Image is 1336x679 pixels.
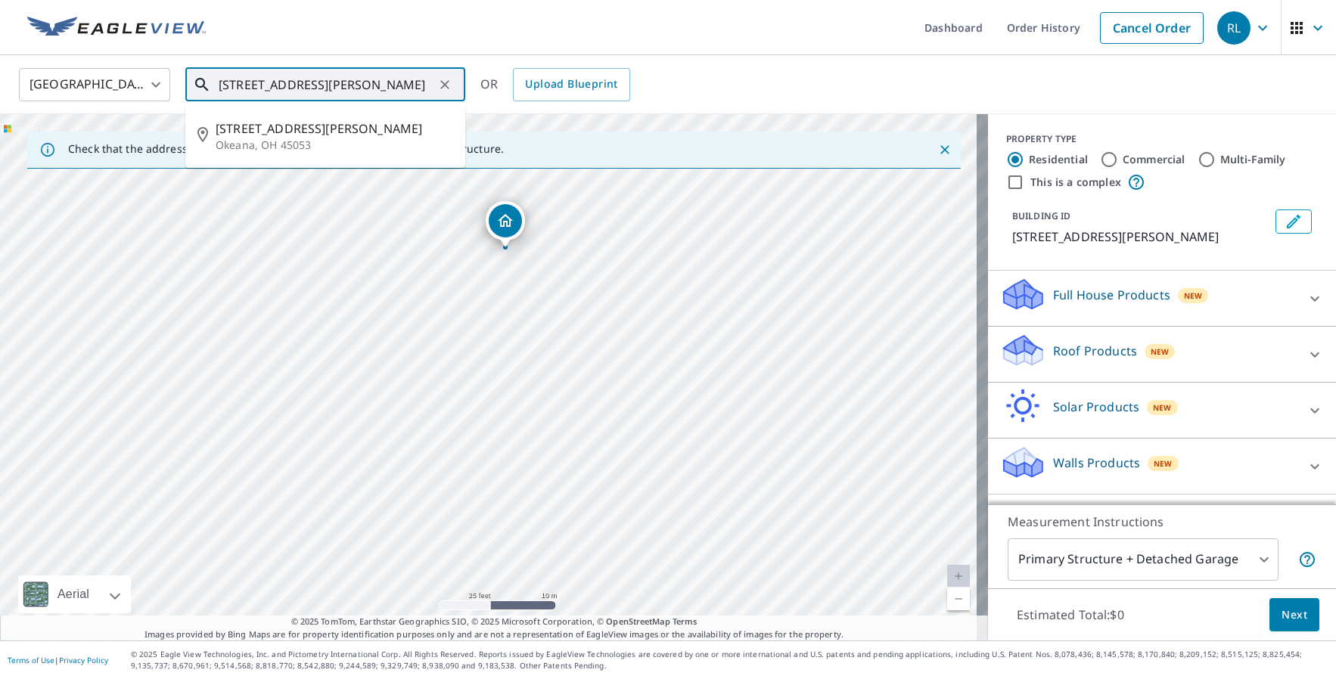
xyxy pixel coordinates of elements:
[1030,175,1121,190] label: This is a complex
[131,649,1328,671] p: © 2025 Eagle View Technologies, Inc. and Pictometry International Corp. All Rights Reserved. Repo...
[947,588,970,610] a: Current Level 20, Zoom Out
[1153,402,1172,414] span: New
[219,64,434,106] input: Search by address or latitude-longitude
[480,68,630,101] div: OR
[1053,454,1140,472] p: Walls Products
[1275,209,1312,234] button: Edit building 1
[1123,152,1185,167] label: Commercial
[216,138,453,153] p: Okeana, OH 45053
[8,656,108,665] p: |
[1000,333,1324,376] div: Roof ProductsNew
[1029,152,1088,167] label: Residential
[27,17,206,39] img: EV Logo
[1008,513,1316,531] p: Measurement Instructions
[1154,457,1173,470] span: New
[1053,398,1139,416] p: Solar Products
[1000,277,1324,320] div: Full House ProductsNew
[53,575,94,613] div: Aerial
[216,119,453,138] span: [STREET_ADDRESS][PERSON_NAME]
[1217,11,1251,45] div: RL
[18,575,131,613] div: Aerial
[1100,12,1204,44] a: Cancel Order
[947,565,970,588] a: Current Level 20, Zoom In Disabled
[1269,598,1319,632] button: Next
[434,74,455,95] button: Clear
[68,142,504,156] p: Check that the address is accurate, then drag the marker over the correct structure.
[1184,290,1203,302] span: New
[1000,389,1324,432] div: Solar ProductsNew
[1220,152,1286,167] label: Multi-Family
[1006,132,1318,146] div: PROPERTY TYPE
[1008,538,1279,581] div: Primary Structure + Detached Garage
[19,64,170,106] div: [GEOGRAPHIC_DATA]
[1012,228,1269,246] p: [STREET_ADDRESS][PERSON_NAME]
[1151,346,1170,358] span: New
[673,615,698,627] a: Terms
[486,201,525,248] div: Dropped pin, building 1, Residential property, 6231 Hamilton Scipio Rd Okeana, OH 45053
[59,655,108,665] a: Privacy Policy
[525,75,617,94] span: Upload Blueprint
[1282,606,1307,625] span: Next
[1298,550,1316,569] span: Your report will include the primary structure and a detached garage if one exists.
[1012,209,1070,222] p: BUILDING ID
[1053,286,1170,304] p: Full House Products
[1053,342,1137,360] p: Roof Products
[513,68,629,101] a: Upload Blueprint
[1005,598,1136,631] p: Estimated Total: $0
[291,615,698,628] span: © 2025 TomTom, Earthstar Geographics SIO, © 2025 Microsoft Corporation, ©
[1000,445,1324,488] div: Walls ProductsNew
[935,140,955,160] button: Close
[606,615,670,627] a: OpenStreetMap
[8,655,54,665] a: Terms of Use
